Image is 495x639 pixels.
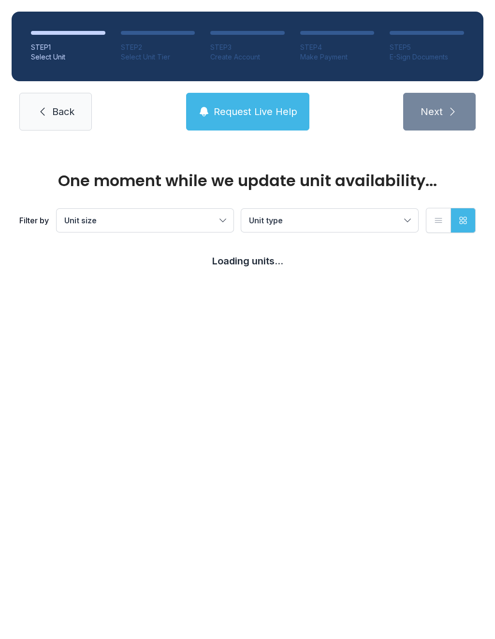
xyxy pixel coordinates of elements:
[421,105,443,118] span: Next
[300,43,375,52] div: STEP 4
[210,43,285,52] div: STEP 3
[121,43,195,52] div: STEP 2
[390,52,464,62] div: E-Sign Documents
[19,215,49,226] div: Filter by
[214,105,297,118] span: Request Live Help
[52,105,74,118] span: Back
[19,254,476,268] div: Loading units...
[121,52,195,62] div: Select Unit Tier
[390,43,464,52] div: STEP 5
[19,173,476,189] div: One moment while we update unit availability...
[31,43,105,52] div: STEP 1
[64,216,97,225] span: Unit size
[249,216,283,225] span: Unit type
[300,52,375,62] div: Make Payment
[241,209,418,232] button: Unit type
[57,209,233,232] button: Unit size
[210,52,285,62] div: Create Account
[31,52,105,62] div: Select Unit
